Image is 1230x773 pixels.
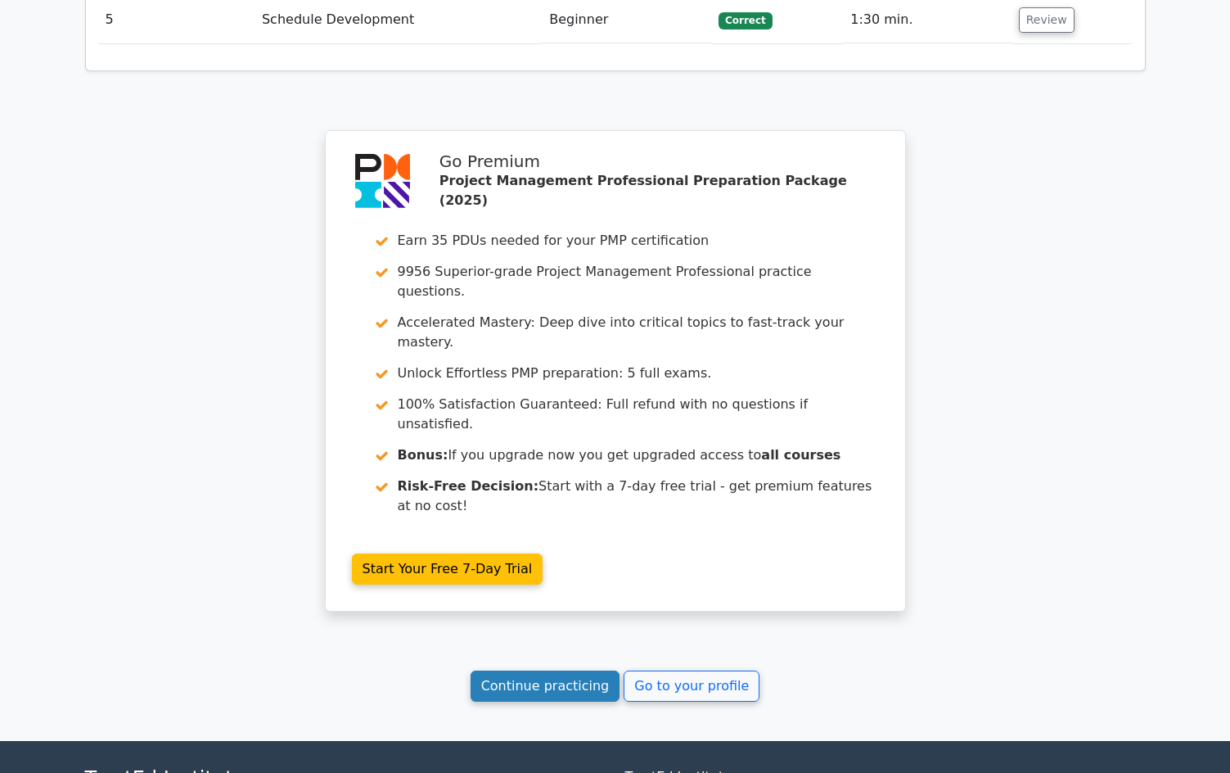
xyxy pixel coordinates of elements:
[471,671,620,702] a: Continue practicing
[352,554,543,585] a: Start Your Free 7-Day Trial
[719,12,772,29] span: Correct
[1019,7,1075,33] button: Review
[624,671,759,702] a: Go to your profile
